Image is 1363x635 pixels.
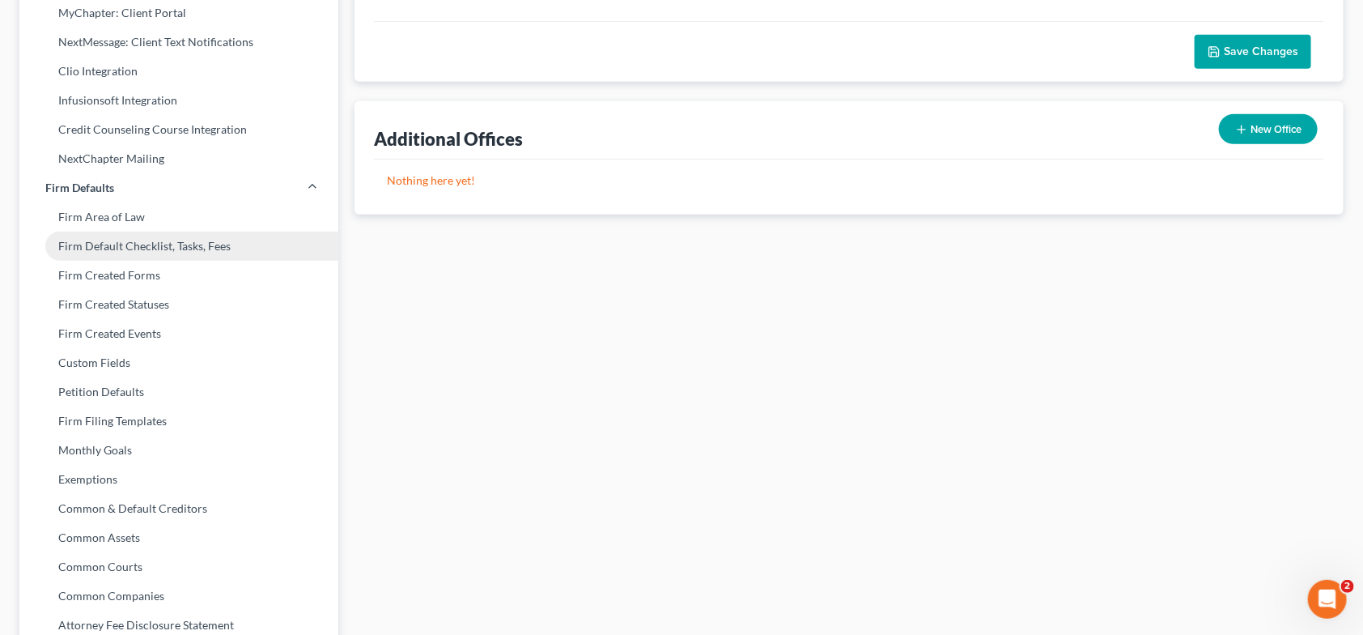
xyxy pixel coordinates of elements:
a: Firm Created Forms [19,261,338,290]
a: Common & Default Creditors [19,494,338,523]
a: Credit Counseling Course Integration [19,115,338,144]
a: Custom Fields [19,348,338,377]
a: Firm Created Statuses [19,290,338,319]
a: Common Companies [19,582,338,611]
a: NextChapter Mailing [19,144,338,173]
a: Infusionsoft Integration [19,86,338,115]
a: Firm Filing Templates [19,407,338,436]
a: Petition Defaults [19,377,338,407]
a: Clio Integration [19,57,338,86]
a: Common Assets [19,523,338,552]
a: Firm Created Events [19,319,338,348]
a: Exemptions [19,465,338,494]
button: New Office [1219,114,1318,144]
a: Firm Default Checklist, Tasks, Fees [19,232,338,261]
a: Firm Defaults [19,173,338,202]
span: Save Changes [1224,45,1298,58]
iframe: Intercom live chat [1308,580,1347,619]
a: Monthly Goals [19,436,338,465]
span: Firm Defaults [45,180,114,196]
button: Save Changes [1195,35,1311,69]
a: Common Courts [19,552,338,582]
p: Nothing here yet! [387,173,1311,189]
div: Additional Offices [374,127,523,151]
span: 2 [1341,580,1354,593]
a: NextMessage: Client Text Notifications [19,28,338,57]
a: Firm Area of Law [19,202,338,232]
